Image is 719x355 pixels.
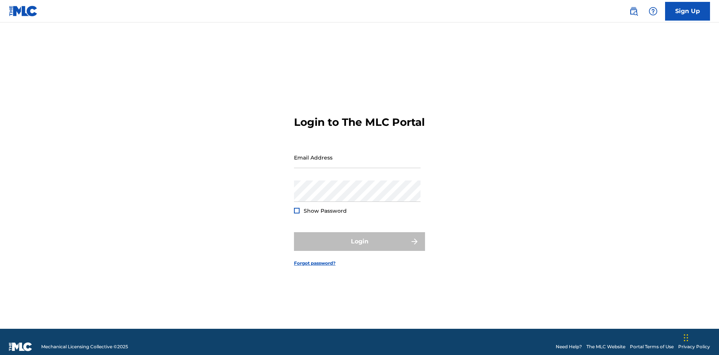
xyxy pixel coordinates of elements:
[9,342,32,351] img: logo
[294,116,425,129] h3: Login to The MLC Portal
[9,6,38,16] img: MLC Logo
[629,7,638,16] img: search
[678,343,710,350] a: Privacy Policy
[682,319,719,355] iframe: Chat Widget
[646,4,661,19] div: Help
[294,260,336,267] a: Forgot password?
[649,7,658,16] img: help
[665,2,710,21] a: Sign Up
[41,343,128,350] span: Mechanical Licensing Collective © 2025
[556,343,582,350] a: Need Help?
[304,207,347,214] span: Show Password
[586,343,625,350] a: The MLC Website
[630,343,674,350] a: Portal Terms of Use
[626,4,641,19] a: Public Search
[684,327,688,349] div: Drag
